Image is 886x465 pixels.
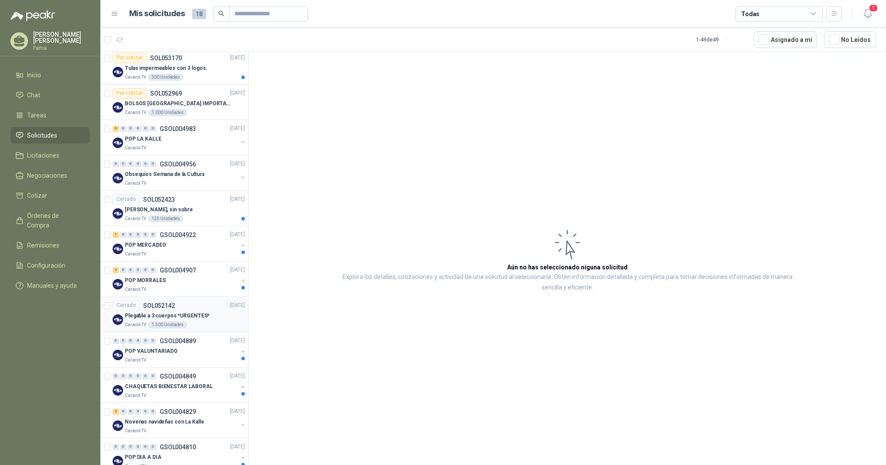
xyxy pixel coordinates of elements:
a: Chat [10,87,90,103]
p: GSOL004829 [160,409,196,415]
div: 0 [113,373,119,379]
a: Cotizar [10,187,90,204]
p: Caracol TV [125,357,146,364]
p: Caracol TV [125,109,146,116]
img: Company Logo [113,244,123,254]
div: 0 [142,267,149,273]
div: Todas [741,9,759,19]
div: 0 [120,338,127,344]
p: [DATE] [230,266,245,274]
div: 0 [127,338,134,344]
img: Logo peakr [10,10,55,21]
span: 18 [192,9,206,19]
div: 0 [127,373,134,379]
a: Manuales y ayuda [10,277,90,294]
a: Negociaciones [10,167,90,184]
p: Novenas navideñas con La Kalle [125,418,204,426]
p: [DATE] [230,89,245,97]
p: GSOL004889 [160,338,196,344]
p: Caracol TV [125,145,146,152]
p: GSOL004849 [160,373,196,379]
a: Configuración [10,257,90,274]
div: 0 [150,267,156,273]
p: [DATE] [230,407,245,416]
p: [DATE] [230,124,245,133]
span: Configuración [27,261,65,270]
p: Caracol TV [125,251,146,258]
div: 1.500 Unidades [148,321,187,328]
div: Por cotizar [113,88,147,99]
div: 0 [135,267,141,273]
h1: Mis solicitudes [129,7,185,20]
p: Caracol TV [125,427,146,434]
a: 0 0 0 0 0 0 GSOL004956[DATE] Company LogoObsequios Semana de la CulturaCaracol TV [113,159,247,187]
p: Tulas impermeables con 3 logos. [125,64,207,72]
p: POP LA KALLE [125,135,161,143]
p: POP MORRALES [125,276,166,285]
img: Company Logo [113,67,123,77]
a: Por cotizarSOL052969[DATE] Company LogoBOLSOS [GEOGRAPHIC_DATA] IMPORTADO [GEOGRAPHIC_DATA]-397-1... [100,85,248,120]
p: POP MERCADEO [125,241,166,249]
div: 0 [135,126,141,132]
a: 2 0 0 0 0 0 GSOL004829[DATE] Company LogoNovenas navideñas con La KalleCaracol TV [113,406,247,434]
span: Chat [27,90,40,100]
div: 0 [113,161,119,167]
span: Licitaciones [27,151,59,160]
a: CerradoSOL052142[DATE] Company LogoPlegable a 3 cuerpos *URGENTES*Caracol TV1.500 Unidades [100,297,248,332]
button: No Leídos [824,31,876,48]
p: Plegable a 3 cuerpos *URGENTES* [125,312,209,320]
a: Tareas [10,107,90,124]
div: 0 [120,373,127,379]
span: Negociaciones [27,171,67,180]
p: Explora los detalles, cotizaciones y actividad de una solicitud al seleccionarla. Obtén informaci... [336,272,799,293]
div: 0 [127,409,134,415]
div: Por cotizar [113,53,147,63]
p: [DATE] [230,160,245,168]
p: Obsequios Semana de la Cultura [125,170,204,179]
div: 0 [135,373,141,379]
img: Company Logo [113,173,123,183]
div: Cerrado [113,300,140,311]
div: 0 [150,373,156,379]
div: 0 [120,161,127,167]
div: 1.000 Unidades [148,109,187,116]
p: [DATE] [230,54,245,62]
p: Caracol TV [125,392,146,399]
span: Solicitudes [27,131,57,140]
div: 125 Unidades [148,215,183,222]
p: SOL052423 [143,196,175,203]
div: 0 [142,161,149,167]
div: 0 [135,338,141,344]
p: Caracol TV [125,74,146,81]
p: GSOL004956 [160,161,196,167]
img: Company Logo [113,314,123,325]
button: Asignado a mi [754,31,817,48]
img: Company Logo [113,420,123,431]
span: Tareas [27,110,46,120]
div: 0 [142,232,149,238]
img: Company Logo [113,102,123,113]
div: 0 [150,409,156,415]
a: 6 0 0 0 0 0 GSOL004983[DATE] Company LogoPOP LA KALLECaracol TV [113,124,247,152]
a: Inicio [10,67,90,83]
div: 1 - 49 de 49 [696,33,747,47]
div: 0 [113,338,119,344]
span: Cotizar [27,191,47,200]
div: 300 Unidades [148,74,183,81]
a: Licitaciones [10,147,90,164]
p: [DATE] [230,443,245,451]
div: 0 [150,161,156,167]
p: Caracol TV [125,321,146,328]
a: CerradoSOL052423[DATE] Company Logo[PERSON_NAME], sin sobreCaracol TV125 Unidades [100,191,248,226]
a: 0 0 0 0 0 0 GSOL004889[DATE] Company LogoPOP VALUNTARIADOCaracol TV [113,336,247,364]
div: 0 [135,161,141,167]
p: [PERSON_NAME] [PERSON_NAME] [33,31,90,44]
p: Caracol TV [125,215,146,222]
div: 0 [135,232,141,238]
a: Órdenes de Compra [10,207,90,234]
p: Caracol TV [125,286,146,293]
span: search [218,10,224,17]
a: 2 0 0 0 0 0 GSOL004907[DATE] Company LogoPOP MORRALESCaracol TV [113,265,247,293]
p: [DATE] [230,337,245,345]
p: [DATE] [230,231,245,239]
